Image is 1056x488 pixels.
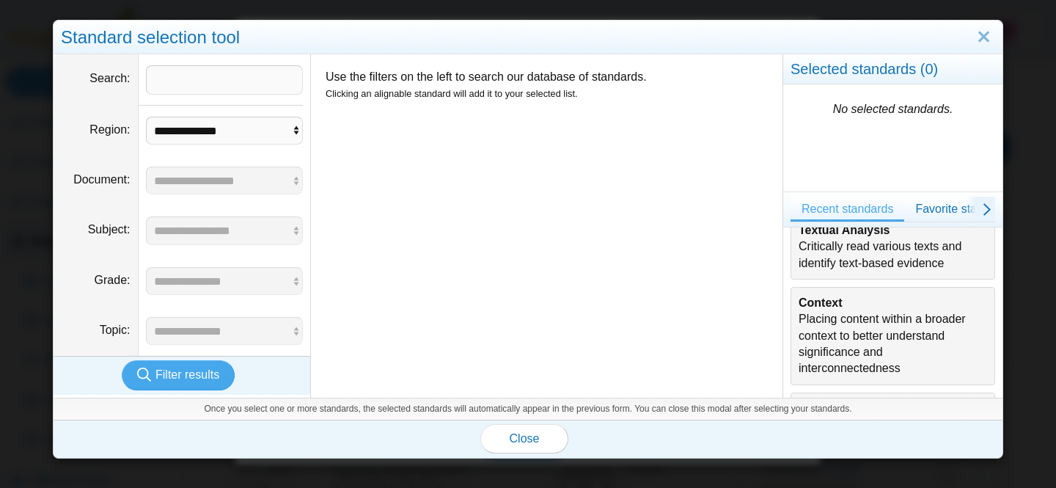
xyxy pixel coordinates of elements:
[925,61,933,77] span: 0
[783,54,1002,84] div: Selected standards ( )
[799,224,890,236] b: Textual Analysis
[95,274,131,286] label: Grade
[326,88,578,99] small: Clicking an alignable standard will add it to your selected list.
[88,223,131,236] label: Subject
[799,222,987,272] div: Critically read various texts and identify text-based evidence
[54,398,1002,420] div: Once you select one or more standards, the selected standards will automatically appear in the pr...
[310,54,782,398] div: Use the filters on the left to search our database of standards.
[791,197,904,222] a: Recent standards
[54,21,1002,55] div: Standard selection tool
[73,173,130,186] label: Document
[904,197,1024,222] a: Favorite standards
[122,360,235,390] button: Filter results
[89,123,130,136] label: Region
[799,296,843,309] b: Context
[480,424,568,454] button: Close
[510,432,540,445] span: Close
[89,72,130,84] label: Search
[799,295,987,377] div: Placing content within a broader context to better understand significance and interconnectedness
[833,103,953,115] i: No selected standards.
[972,25,995,50] a: Close
[100,324,131,336] label: Topic
[155,368,219,381] span: Filter results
